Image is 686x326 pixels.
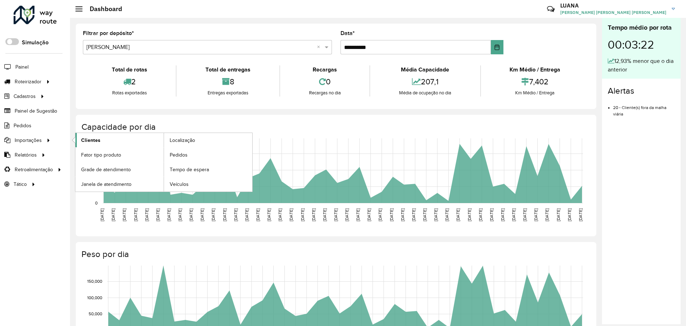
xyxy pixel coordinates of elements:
div: 12,93% menor que o dia anterior [608,57,675,74]
text: [DATE] [333,208,338,221]
div: Média de ocupação no dia [372,89,478,97]
a: Grade de atendimento [75,162,164,177]
text: [DATE] [278,208,282,221]
text: [DATE] [533,208,538,221]
li: 20 - Cliente(s) fora da malha viária [613,99,675,117]
span: Cadastros [14,93,36,100]
span: Importações [15,137,42,144]
span: Pedidos [170,151,188,159]
text: [DATE] [578,208,583,221]
div: Entregas exportadas [178,89,277,97]
text: [DATE] [233,208,238,221]
text: [DATE] [467,208,472,221]
text: [DATE] [222,208,227,221]
div: Total de rotas [85,65,174,74]
text: [DATE] [122,208,126,221]
div: Tempo médio por rota [608,23,675,33]
a: Tempo de espera [164,162,252,177]
span: Localização [170,137,195,144]
div: 207,1 [372,74,478,89]
text: [DATE] [189,208,193,221]
span: Fator tipo produto [81,151,121,159]
text: [DATE] [367,208,371,221]
span: [PERSON_NAME] [PERSON_NAME] [PERSON_NAME] [560,9,666,16]
text: [DATE] [311,208,316,221]
text: [DATE] [478,208,483,221]
text: 150,000 [87,279,102,284]
div: Recargas [282,65,368,74]
span: Grade de atendimento [81,166,131,173]
text: [DATE] [511,208,516,221]
h2: Dashboard [83,5,122,13]
span: Clientes [81,137,100,144]
text: 100,000 [87,295,102,300]
span: Veículos [170,181,189,188]
text: [DATE] [522,208,527,221]
div: 8 [178,74,277,89]
label: Simulação [22,38,49,47]
span: Roteirizador [15,78,41,85]
text: 0 [95,201,98,205]
label: Data [340,29,355,38]
text: [DATE] [422,208,427,221]
button: Choose Date [491,40,503,54]
a: Contato Rápido [543,1,558,17]
text: [DATE] [133,208,138,221]
text: [DATE] [244,208,249,221]
text: [DATE] [289,208,293,221]
div: Km Médio / Entrega [483,89,587,97]
div: 7,402 [483,74,587,89]
span: Retroalimentação [15,166,53,173]
h4: Peso por dia [81,249,589,260]
h4: Alertas [608,86,675,96]
text: [DATE] [200,208,204,221]
text: [DATE] [255,208,260,221]
text: [DATE] [144,208,149,221]
div: 00:03:22 [608,33,675,57]
text: 50,000 [89,312,102,316]
text: [DATE] [433,208,438,221]
text: [DATE] [378,208,382,221]
text: [DATE] [400,208,405,221]
span: Relatórios [15,151,37,159]
a: Pedidos [164,148,252,162]
text: [DATE] [456,208,460,221]
text: [DATE] [111,208,115,221]
span: Clear all [317,43,323,51]
span: Painel de Sugestão [15,107,57,115]
text: [DATE] [155,208,160,221]
span: Pedidos [14,122,31,129]
text: [DATE] [389,208,394,221]
label: Filtrar por depósito [83,29,134,38]
text: [DATE] [545,208,549,221]
span: Painel [15,63,29,71]
div: Km Médio / Entrega [483,65,587,74]
h4: Capacidade por dia [81,122,589,132]
text: [DATE] [267,208,271,221]
text: [DATE] [178,208,182,221]
text: [DATE] [356,208,360,221]
h3: LUANA [560,2,666,9]
div: 0 [282,74,368,89]
div: Total de entregas [178,65,277,74]
div: Rotas exportadas [85,89,174,97]
text: [DATE] [444,208,449,221]
span: Tempo de espera [170,166,209,173]
div: 2 [85,74,174,89]
span: Janela de atendimento [81,181,131,188]
text: [DATE] [567,208,572,221]
text: [DATE] [556,208,561,221]
a: Clientes [75,133,164,147]
div: Média Capacidade [372,65,478,74]
text: [DATE] [322,208,327,221]
span: Tático [14,181,27,188]
a: Fator tipo produto [75,148,164,162]
a: Veículos [164,177,252,191]
text: [DATE] [166,208,171,221]
text: [DATE] [300,208,305,221]
text: [DATE] [100,208,104,221]
text: [DATE] [211,208,215,221]
text: [DATE] [344,208,349,221]
div: Recargas no dia [282,89,368,97]
text: [DATE] [489,208,494,221]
